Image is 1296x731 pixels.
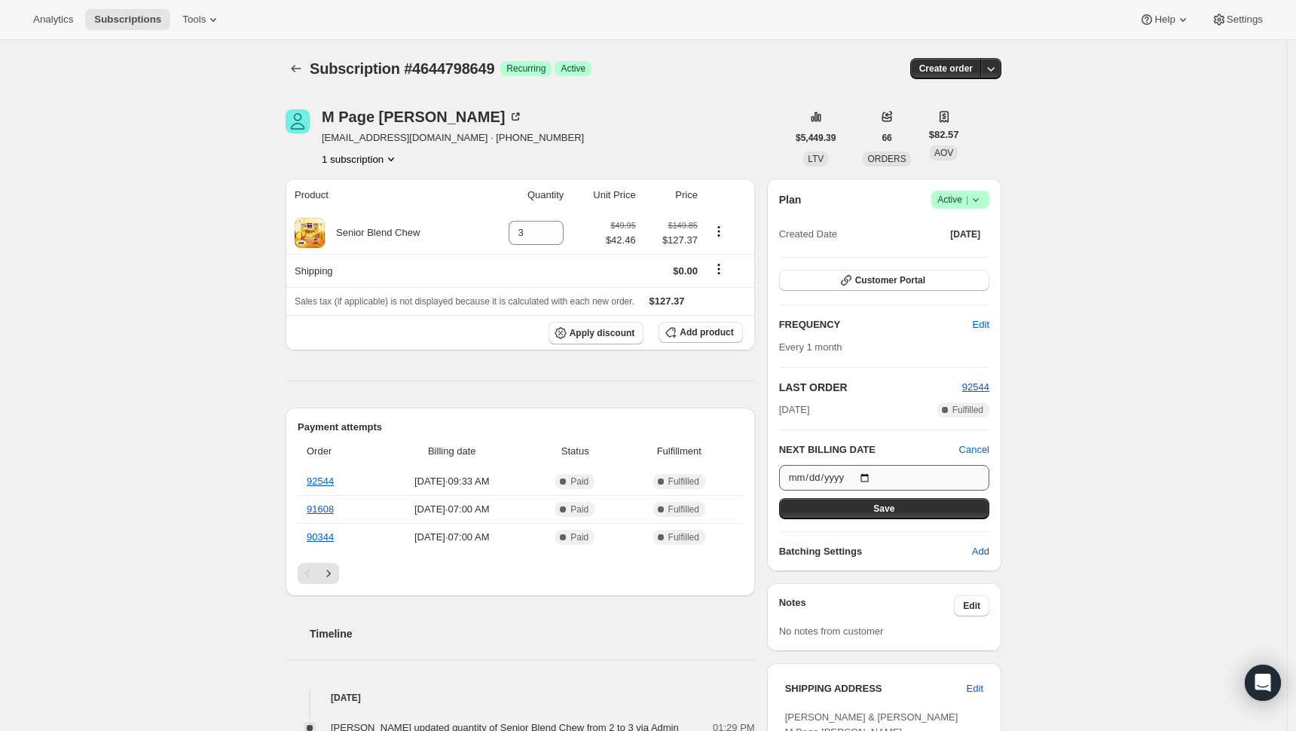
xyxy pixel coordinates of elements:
nav: Pagination [298,563,743,584]
span: Fulfilled [668,476,699,488]
th: Order [298,435,374,468]
span: No notes from customer [779,625,884,637]
span: Edit [973,317,989,332]
button: [DATE] [941,224,989,245]
span: Edit [963,600,980,612]
button: Customer Portal [779,270,989,291]
span: Every 1 month [779,341,842,353]
h2: LAST ORDER [779,380,962,395]
span: Edit [967,681,983,696]
span: Add [972,544,989,559]
button: $5,449.39 [787,127,845,148]
span: Sales tax (if applicable) is not displayed because it is calculated with each new order. [295,296,634,307]
span: Subscription #4644798649 [310,60,494,77]
span: [DATE] · 07:00 AM [378,530,526,545]
span: Fulfillment [625,444,734,459]
button: Next [318,563,339,584]
button: Product actions [707,223,731,240]
span: $127.37 [650,295,685,307]
button: Analytics [24,9,82,30]
span: 66 [882,132,891,144]
button: Save [779,498,989,519]
h4: [DATE] [286,690,755,705]
span: Help [1154,14,1175,26]
button: Add [963,540,998,564]
button: Help [1130,9,1199,30]
span: LTV [808,154,824,164]
h2: Plan [779,192,802,207]
span: Analytics [33,14,73,26]
th: Unit Price [568,179,640,212]
span: 92544 [962,381,989,393]
small: $49.95 [611,221,636,230]
h2: FREQUENCY [779,317,973,332]
span: [EMAIL_ADDRESS][DOMAIN_NAME] · [PHONE_NUMBER] [322,130,584,145]
span: Apply discount [570,327,635,339]
span: Add product [680,326,733,338]
button: Tools [173,9,230,30]
span: Customer Portal [855,274,925,286]
span: [DATE] · 09:33 AM [378,474,526,489]
span: $82.57 [929,127,959,142]
span: [DATE] · 07:00 AM [378,502,526,517]
span: Tools [182,14,206,26]
span: Subscriptions [94,14,161,26]
button: Cancel [959,442,989,457]
button: Product actions [322,151,399,167]
th: Shipping [286,254,479,287]
span: M Page Hensley [286,109,310,133]
span: Fulfilled [668,503,699,515]
span: Save [873,503,894,515]
span: AOV [934,148,953,158]
button: Subscriptions [85,9,170,30]
span: [DATE] [950,228,980,240]
h2: Payment attempts [298,420,743,435]
div: M Page [PERSON_NAME] [322,109,523,124]
span: Created Date [779,227,837,242]
span: Create order [919,63,973,75]
span: Settings [1227,14,1263,26]
span: Fulfilled [952,404,983,416]
button: Edit [958,677,992,701]
a: 92544 [307,476,334,487]
h3: Notes [779,595,955,616]
span: Active [561,63,585,75]
div: Open Intercom Messenger [1245,665,1281,701]
div: Senior Blend Chew [325,225,420,240]
span: | [966,194,968,206]
span: $42.46 [606,233,636,248]
button: Subscriptions [286,58,307,79]
button: Apply discount [549,322,644,344]
span: Recurring [506,63,546,75]
img: product img [295,218,325,248]
span: Billing date [378,444,526,459]
h2: Timeline [310,626,755,641]
span: Active [937,192,983,207]
h3: SHIPPING ADDRESS [785,681,967,696]
button: Add product [659,322,742,343]
button: 92544 [962,380,989,395]
button: Edit [954,595,989,616]
button: Create order [910,58,982,79]
a: 91608 [307,503,334,515]
a: 90344 [307,531,334,543]
h6: Batching Settings [779,544,972,559]
span: [DATE] [779,402,810,417]
span: $0.00 [673,265,698,277]
span: Paid [570,531,588,543]
span: ORDERS [867,154,906,164]
button: 66 [873,127,900,148]
th: Price [640,179,702,212]
span: Fulfilled [668,531,699,543]
span: $5,449.39 [796,132,836,144]
button: Shipping actions [707,261,731,277]
th: Product [286,179,479,212]
button: Edit [964,313,998,337]
th: Quantity [479,179,568,212]
span: Paid [570,503,588,515]
span: Paid [570,476,588,488]
small: $149.85 [668,221,698,230]
button: Settings [1203,9,1272,30]
span: Status [535,444,616,459]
